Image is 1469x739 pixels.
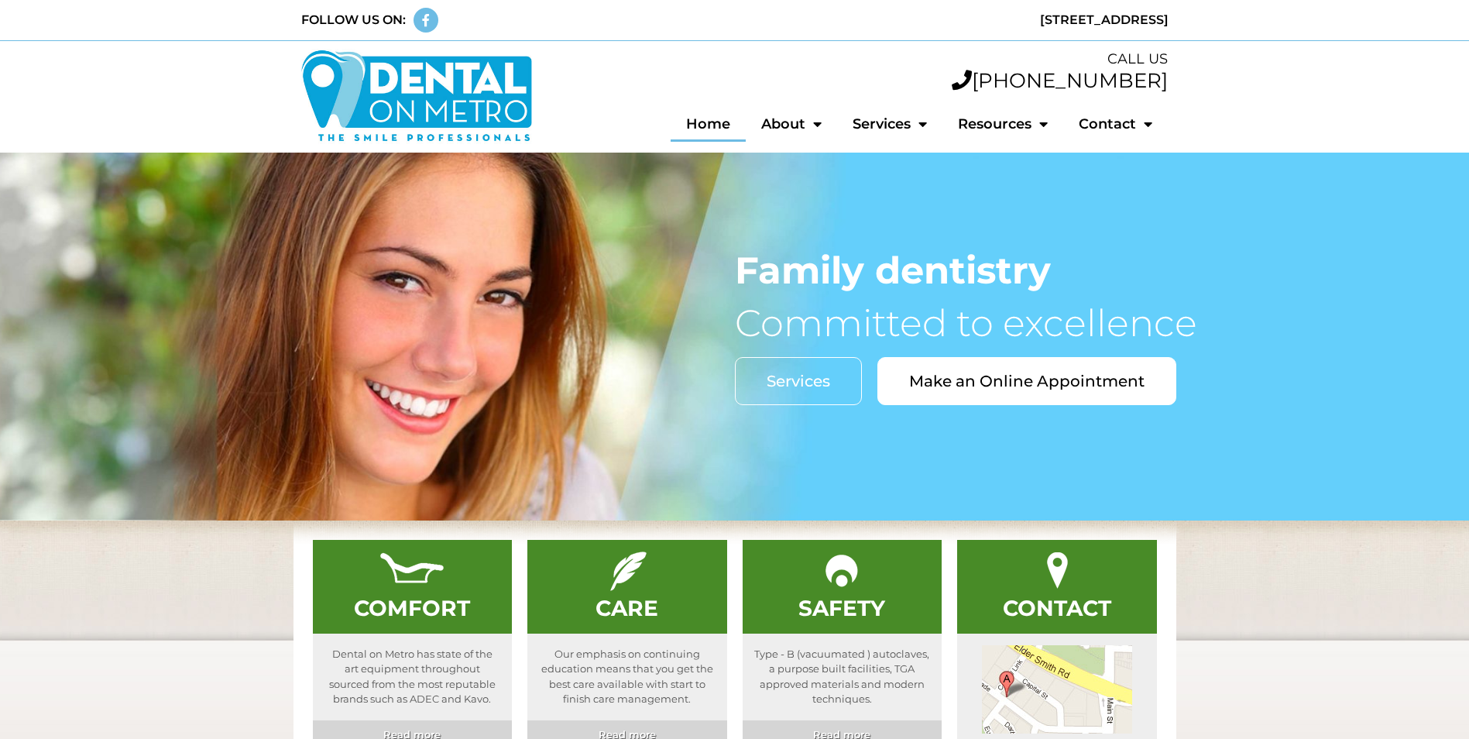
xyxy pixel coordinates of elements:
[877,357,1176,405] a: Make an Online Appointment
[313,634,513,720] p: Dental on Metro has state of the art equipment throughout sourced from the most reputable brands ...
[671,106,746,142] a: Home
[735,357,862,405] a: Services
[301,11,406,29] div: FOLLOW US ON:
[837,106,942,142] a: Services
[746,106,837,142] a: About
[527,634,727,720] p: Our emphasis on continuing education means that you get the best care available with start to fin...
[595,595,658,621] a: CARE
[354,595,470,621] a: COMFORT
[743,634,942,720] p: Type - B (vacuumated ) autoclaves, a purpose built facilities, TGA approved materials and modern ...
[548,106,1169,142] nav: Menu
[942,106,1063,142] a: Resources
[743,11,1169,29] div: [STREET_ADDRESS]
[1063,106,1168,142] a: Contact
[1003,595,1111,621] a: CONTACT
[798,595,885,621] a: SAFETY
[952,68,1168,93] a: [PHONE_NUMBER]
[909,373,1145,389] span: Make an Online Appointment
[767,373,830,389] span: Services
[548,49,1169,70] div: CALL US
